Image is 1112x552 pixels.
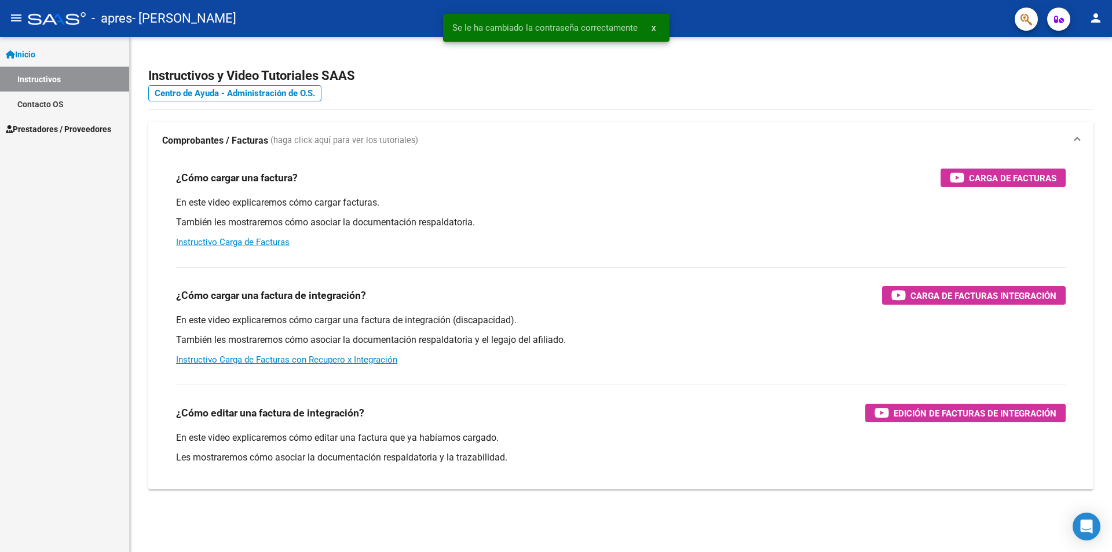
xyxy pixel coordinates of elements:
[148,65,1093,87] h2: Instructivos y Video Tutoriales SAAS
[132,6,236,31] span: - [PERSON_NAME]
[176,334,1066,346] p: También les mostraremos cómo asociar la documentación respaldatoria y el legajo del afiliado.
[865,404,1066,422] button: Edición de Facturas de integración
[910,288,1056,303] span: Carga de Facturas Integración
[148,122,1093,159] mat-expansion-panel-header: Comprobantes / Facturas (haga click aquí para ver los tutoriales)
[148,85,321,101] a: Centro de Ayuda - Administración de O.S.
[452,22,638,34] span: Se le ha cambiado la contraseña correctamente
[6,48,35,61] span: Inicio
[176,216,1066,229] p: También les mostraremos cómo asociar la documentación respaldatoria.
[270,134,418,147] span: (haga click aquí para ver los tutoriales)
[1073,513,1100,540] div: Open Intercom Messenger
[642,17,665,38] button: x
[176,314,1066,327] p: En este video explicaremos cómo cargar una factura de integración (discapacidad).
[176,405,364,421] h3: ¿Cómo editar una factura de integración?
[941,169,1066,187] button: Carga de Facturas
[6,123,111,136] span: Prestadores / Proveedores
[176,196,1066,209] p: En este video explicaremos cómo cargar facturas.
[176,287,366,304] h3: ¿Cómo cargar una factura de integración?
[92,6,132,31] span: - apres
[882,286,1066,305] button: Carga de Facturas Integración
[969,171,1056,185] span: Carga de Facturas
[148,159,1093,489] div: Comprobantes / Facturas (haga click aquí para ver los tutoriales)
[894,406,1056,421] span: Edición de Facturas de integración
[176,170,298,186] h3: ¿Cómo cargar una factura?
[176,237,290,247] a: Instructivo Carga de Facturas
[652,23,656,33] span: x
[176,451,1066,464] p: Les mostraremos cómo asociar la documentación respaldatoria y la trazabilidad.
[176,432,1066,444] p: En este video explicaremos cómo editar una factura que ya habíamos cargado.
[1089,11,1103,25] mat-icon: person
[176,354,397,365] a: Instructivo Carga de Facturas con Recupero x Integración
[162,134,268,147] strong: Comprobantes / Facturas
[9,11,23,25] mat-icon: menu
